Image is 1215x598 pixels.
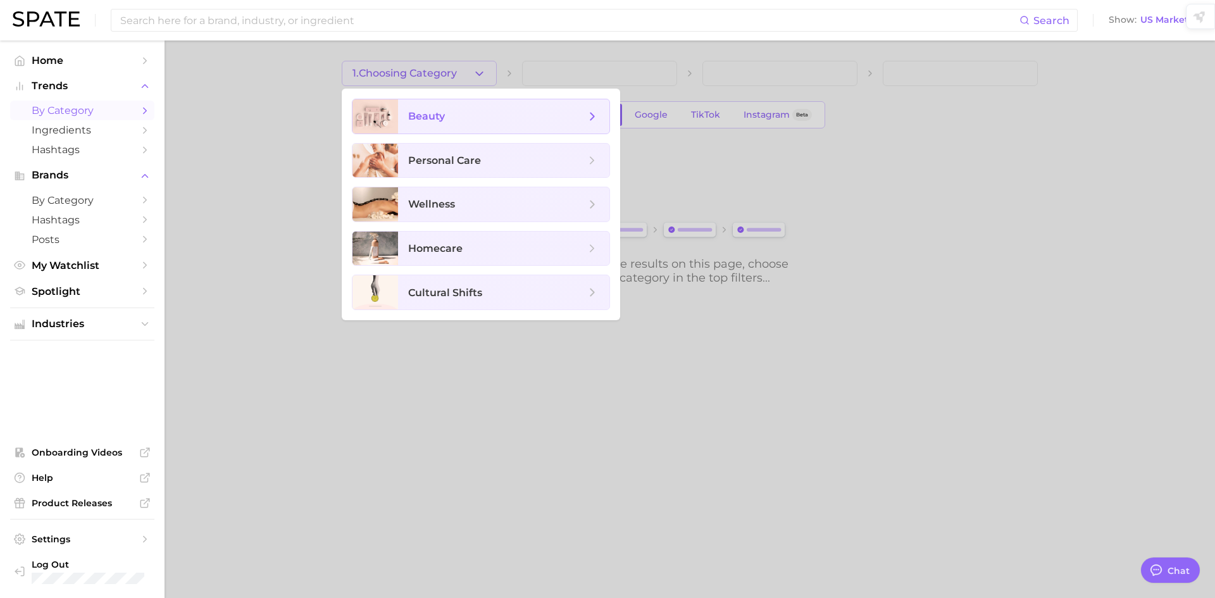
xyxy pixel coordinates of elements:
a: Hashtags [10,210,154,230]
span: Ingredients [32,124,133,136]
span: Settings [32,533,133,545]
a: Hashtags [10,140,154,159]
span: by Category [32,104,133,116]
span: wellness [408,198,455,210]
span: Hashtags [32,214,133,226]
span: US Market [1140,16,1188,23]
button: ShowUS Market [1106,12,1206,28]
span: Onboarding Videos [32,447,133,458]
a: Settings [10,530,154,549]
a: Product Releases [10,494,154,513]
img: SPATE [13,11,80,27]
span: Industries [32,318,133,330]
span: Product Releases [32,497,133,509]
ul: 1.Choosing Category [342,89,620,320]
span: Spotlight [32,285,133,297]
span: personal care [408,154,481,166]
span: Search [1033,15,1069,27]
a: by Category [10,190,154,210]
a: Ingredients [10,120,154,140]
a: by Category [10,101,154,120]
span: cultural shifts [408,287,482,299]
a: Home [10,51,154,70]
span: beauty [408,110,445,122]
a: Onboarding Videos [10,443,154,462]
span: homecare [408,242,463,254]
span: Hashtags [32,144,133,156]
span: by Category [32,194,133,206]
a: Spotlight [10,282,154,301]
button: Brands [10,166,154,185]
span: Show [1109,16,1137,23]
span: Trends [32,80,133,92]
input: Search here for a brand, industry, or ingredient [119,9,1019,31]
a: Posts [10,230,154,249]
a: Help [10,468,154,487]
span: My Watchlist [32,259,133,271]
button: Trends [10,77,154,96]
span: Help [32,472,133,483]
span: Brands [32,170,133,181]
span: Log Out [32,559,151,570]
span: Posts [32,234,133,246]
a: Log out. Currently logged in with e-mail dana.papa@givaudan.com. [10,555,154,588]
button: Industries [10,315,154,333]
a: My Watchlist [10,256,154,275]
span: Home [32,54,133,66]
